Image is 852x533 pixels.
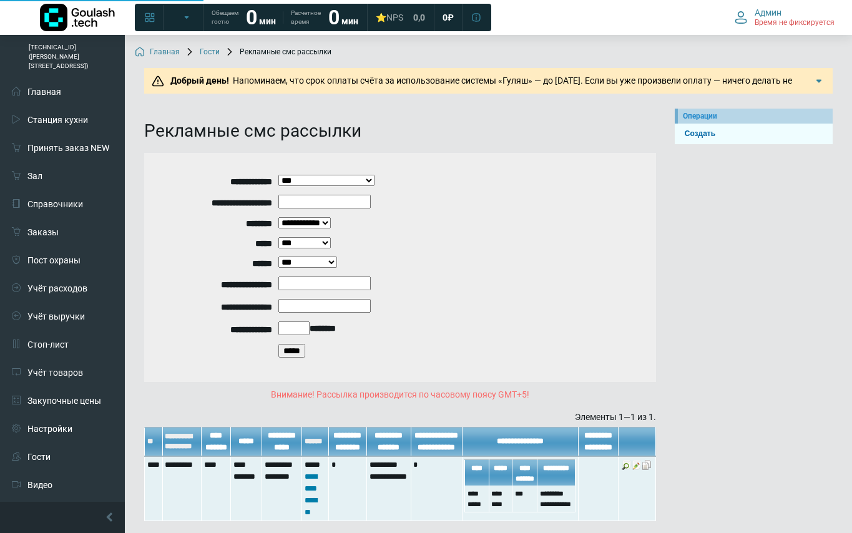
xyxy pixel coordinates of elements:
[813,75,825,87] img: Подробнее
[376,12,403,23] div: ⭐
[212,9,238,26] span: Обещаем гостю
[341,16,358,26] span: мин
[225,47,331,57] span: Рекламные смс рассылки
[683,110,828,122] div: Операции
[167,76,802,99] span: Напоминаем, что срок оплаты счёта за использование системы «Гуляш» — до [DATE]. Если вы уже произ...
[413,12,425,23] span: 0,0
[443,12,448,23] span: 0
[368,6,433,29] a: ⭐NPS 0,0
[144,120,656,142] h1: Рекламные смс рассылки
[328,6,340,29] strong: 0
[40,4,115,31] img: Логотип компании Goulash.tech
[727,4,842,31] button: Админ Время не фиксируется
[271,389,529,399] span: Внимание! Рассылка производится по часовому поясу GMT+5!
[448,12,454,23] span: ₽
[152,75,164,87] img: Предупреждение
[435,6,461,29] a: 0 ₽
[755,7,781,18] span: Админ
[135,47,180,57] a: Главная
[185,47,220,57] a: Гости
[291,9,321,26] span: Расчетное время
[259,16,276,26] span: мин
[170,76,229,86] b: Добрый день!
[204,6,366,29] a: Обещаем гостю 0 мин Расчетное время 0 мин
[246,6,257,29] strong: 0
[144,411,656,424] div: Элементы 1—1 из 1.
[680,128,828,140] a: Создать
[755,18,835,28] span: Время не фиксируется
[386,12,403,22] span: NPS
